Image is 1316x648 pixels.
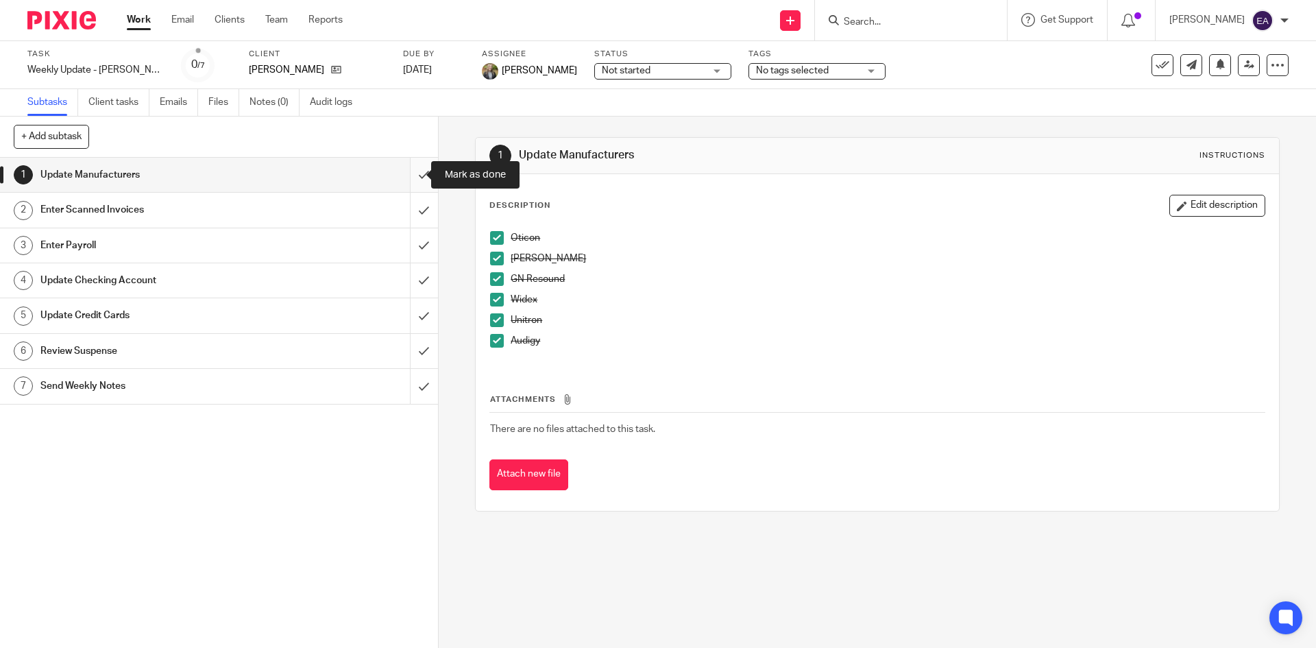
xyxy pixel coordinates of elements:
[1040,15,1093,25] span: Get Support
[265,13,288,27] a: Team
[511,334,1264,348] p: Audigy
[519,148,907,163] h1: Update Manufacturers
[160,89,198,116] a: Emails
[14,201,33,220] div: 2
[40,165,278,185] h1: Update Manufacturers
[511,231,1264,245] p: Oticon
[482,49,577,60] label: Assignee
[249,63,324,77] p: [PERSON_NAME]
[308,13,343,27] a: Reports
[489,145,511,167] div: 1
[489,200,550,211] p: Description
[310,89,363,116] a: Audit logs
[403,49,465,60] label: Due by
[40,200,278,220] h1: Enter Scanned Invoices
[756,66,829,75] span: No tags selected
[511,313,1264,327] p: Unitron
[403,65,432,75] span: [DATE]
[208,89,239,116] a: Files
[502,64,577,77] span: [PERSON_NAME]
[27,49,164,60] label: Task
[27,11,96,29] img: Pixie
[249,89,300,116] a: Notes (0)
[191,57,205,73] div: 0
[14,376,33,396] div: 7
[14,271,33,290] div: 4
[27,89,78,116] a: Subtasks
[1199,150,1265,161] div: Instructions
[1169,195,1265,217] button: Edit description
[40,376,278,396] h1: Send Weekly Notes
[14,236,33,255] div: 3
[40,270,278,291] h1: Update Checking Account
[594,49,731,60] label: Status
[40,235,278,256] h1: Enter Payroll
[490,424,655,434] span: There are no files attached to this task.
[14,165,33,184] div: 1
[215,13,245,27] a: Clients
[27,63,164,77] div: Weekly Update - [PERSON_NAME]
[511,252,1264,265] p: [PERSON_NAME]
[14,341,33,361] div: 6
[489,459,568,490] button: Attach new file
[511,272,1264,286] p: GN Resound
[1252,10,1274,32] img: svg%3E
[602,66,650,75] span: Not started
[88,89,149,116] a: Client tasks
[842,16,966,29] input: Search
[511,293,1264,307] p: Widex
[1169,13,1245,27] p: [PERSON_NAME]
[490,396,556,403] span: Attachments
[127,13,151,27] a: Work
[482,63,498,80] img: image.jpg
[14,125,89,148] button: + Add subtask
[197,62,205,69] small: /7
[171,13,194,27] a: Email
[40,341,278,361] h1: Review Suspense
[249,49,386,60] label: Client
[14,307,33,326] div: 5
[40,305,278,326] h1: Update Credit Cards
[27,63,164,77] div: Weekly Update - Chatelain
[748,49,886,60] label: Tags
